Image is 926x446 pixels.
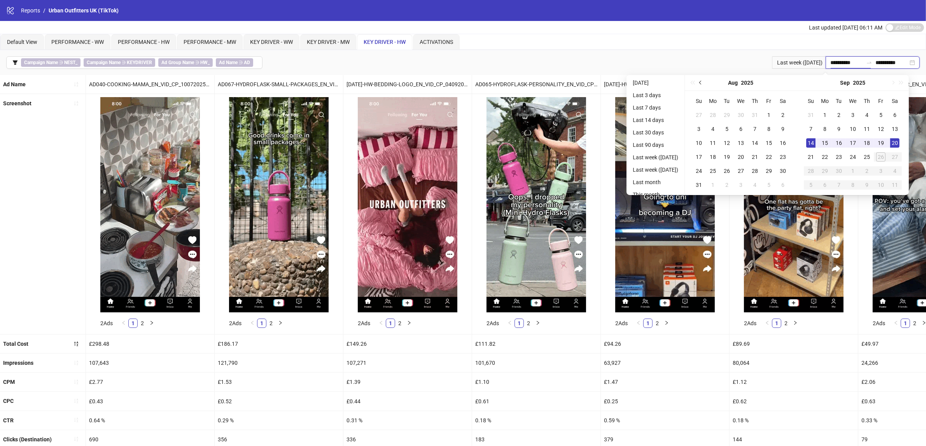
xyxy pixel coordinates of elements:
[806,110,816,120] div: 31
[778,124,788,134] div: 9
[720,150,734,164] td: 2025-08-19
[860,150,874,164] td: 2025-09-25
[3,100,32,106] b: Screenshot
[74,398,79,404] span: sort-ascending
[834,138,844,148] div: 16
[149,321,154,325] span: right
[776,150,790,164] td: 2025-08-23
[706,122,720,136] td: 2025-08-04
[396,319,404,328] a: 2
[127,60,152,65] b: KEYDRIVER
[630,91,681,100] li: Last 3 days
[128,319,138,328] li: 1
[901,319,910,328] a: 1
[200,60,210,65] b: HW_
[720,136,734,150] td: 2025-08-12
[708,180,718,190] div: 1
[84,58,155,67] span: ∋
[147,319,156,328] li: Next Page
[736,166,746,176] div: 27
[890,138,900,148] div: 20
[874,94,888,108] th: Fr
[706,136,720,150] td: 2025-08-11
[662,319,671,328] button: right
[806,166,816,176] div: 28
[750,138,760,148] div: 14
[364,39,406,45] span: KEY DRIVER - HW
[694,166,704,176] div: 24
[832,164,846,178] td: 2025-09-30
[515,319,523,328] a: 1
[630,103,681,112] li: Last 7 days
[87,60,121,65] b: Campaign Name
[776,164,790,178] td: 2025-08-30
[653,319,662,328] li: 2
[876,110,886,120] div: 5
[818,136,832,150] td: 2025-09-15
[860,122,874,136] td: 2025-09-11
[750,180,760,190] div: 4
[820,110,830,120] div: 1
[487,97,586,312] img: Screenshot 1842233179634689
[874,122,888,136] td: 2025-09-12
[762,150,776,164] td: 2025-08-22
[12,60,18,65] span: filter
[832,94,846,108] th: Tu
[832,108,846,122] td: 2025-09-02
[860,136,874,150] td: 2025-09-18
[138,319,147,328] a: 2
[74,379,79,385] span: sort-ascending
[694,124,704,134] div: 3
[722,138,732,148] div: 12
[834,110,844,120] div: 2
[834,124,844,134] div: 9
[793,321,798,325] span: right
[776,108,790,122] td: 2025-08-02
[820,180,830,190] div: 6
[818,122,832,136] td: 2025-09-08
[644,319,652,328] a: 1
[706,150,720,164] td: 2025-08-18
[846,136,860,150] td: 2025-09-17
[888,178,902,192] td: 2025-10-11
[630,128,681,137] li: Last 30 days
[720,178,734,192] td: 2025-09-02
[692,150,706,164] td: 2025-08-17
[776,178,790,192] td: 2025-09-06
[762,178,776,192] td: 2025-09-05
[804,164,818,178] td: 2025-09-28
[630,78,681,87] li: [DATE]
[720,108,734,122] td: 2025-07-29
[706,94,720,108] th: Mo
[846,94,860,108] th: We
[706,108,720,122] td: 2025-07-28
[722,166,732,176] div: 26
[386,319,395,328] a: 1
[791,319,800,328] button: right
[215,75,343,94] div: AD067-HYDROFLASK-SMALL-PACKAGES_EN_VID_CP_06082025_F_CC_SC16_USP12_HW
[840,75,850,91] button: Choose a month
[876,138,886,148] div: 19
[818,164,832,178] td: 2025-09-29
[276,319,285,328] li: Next Page
[806,180,816,190] div: 5
[846,178,860,192] td: 2025-10-08
[736,180,746,190] div: 3
[818,150,832,164] td: 2025-09-22
[764,110,774,120] div: 1
[750,152,760,162] div: 21
[888,122,902,136] td: 2025-09-13
[832,122,846,136] td: 2025-09-09
[630,140,681,150] li: Last 90 days
[216,58,253,67] span: ∋
[524,319,533,328] a: 2
[894,321,898,325] span: left
[708,138,718,148] div: 11
[762,122,776,136] td: 2025-08-08
[692,122,706,136] td: 2025-08-03
[741,75,754,91] button: Choose a year
[890,124,900,134] div: 13
[728,75,738,91] button: Choose a month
